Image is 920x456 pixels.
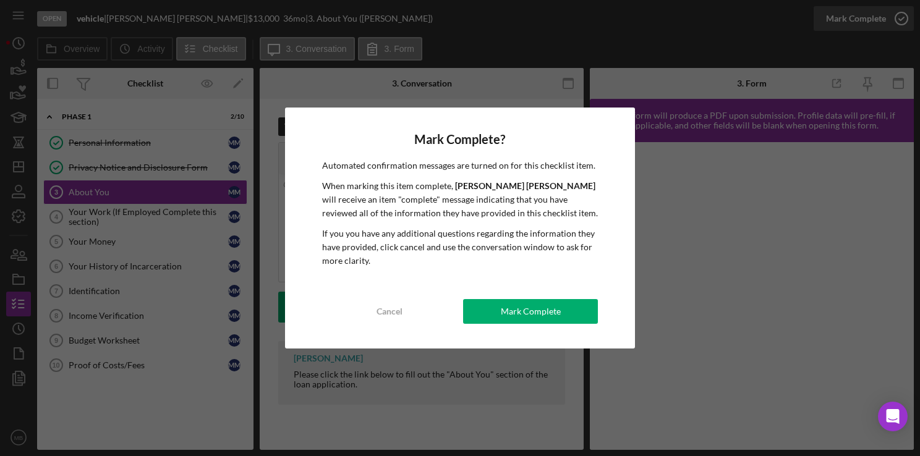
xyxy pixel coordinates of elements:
[878,402,908,431] div: Open Intercom Messenger
[377,299,402,324] div: Cancel
[455,180,595,191] b: [PERSON_NAME] [PERSON_NAME]
[322,132,598,146] h4: Mark Complete?
[501,299,561,324] div: Mark Complete
[463,299,598,324] button: Mark Complete
[322,299,457,324] button: Cancel
[322,227,598,268] p: If you you have any additional questions regarding the information they have provided, click canc...
[322,159,598,172] p: Automated confirmation messages are turned on for this checklist item.
[322,179,598,221] p: When marking this item complete, will receive an item "complete" message indicating that you have...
